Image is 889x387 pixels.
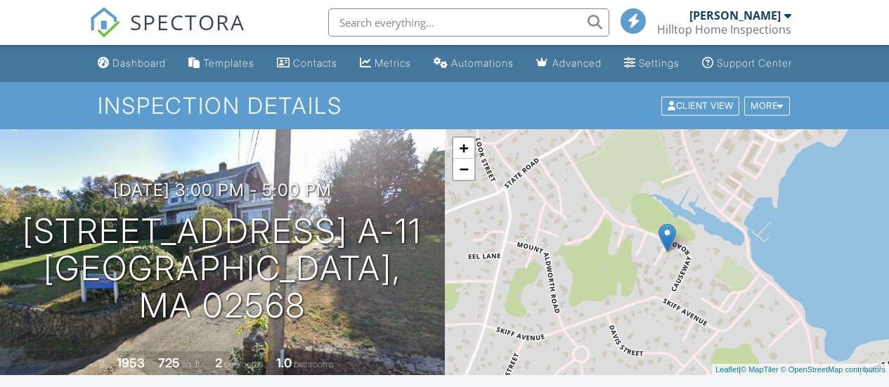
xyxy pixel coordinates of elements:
div: More [744,96,790,115]
a: Automations (Basic) [428,51,519,77]
a: Advanced [531,51,607,77]
a: Settings [618,51,685,77]
span: bathrooms [294,359,334,369]
div: 1953 [117,355,145,370]
div: 2 [215,355,222,370]
a: Templates [183,51,260,77]
div: Templates [203,57,254,69]
div: Support Center [717,57,792,69]
a: © OpenStreetMap contributors [781,365,885,374]
a: Zoom out [453,159,474,180]
a: © MapTiler [741,365,779,374]
a: Leaflet [715,365,739,374]
a: SPECTORA [89,19,245,48]
span: Built [99,359,115,369]
a: Contacts [271,51,343,77]
a: Client View [660,100,743,110]
div: Advanced [552,57,602,69]
div: Settings [639,57,680,69]
a: Support Center [696,51,798,77]
div: Automations [451,57,514,69]
div: Hilltop Home Inspections [657,22,791,37]
h1: [STREET_ADDRESS] A-11 [GEOGRAPHIC_DATA], MA 02568 [22,213,422,324]
img: The Best Home Inspection Software - Spectora [89,7,120,38]
div: 1.0 [276,355,292,370]
div: | [712,364,889,376]
div: 725 [158,355,180,370]
div: Dashboard [112,57,166,69]
h3: [DATE] 3:00 pm - 5:00 pm [113,181,332,199]
div: Client View [661,96,739,115]
span: sq. ft. [182,359,202,369]
input: Search everything... [328,8,609,37]
div: Metrics [375,57,411,69]
span: SPECTORA [130,7,245,37]
span: bedrooms [224,359,263,369]
a: Dashboard [92,51,171,77]
a: Zoom in [453,138,474,159]
h1: Inspection Details [98,93,791,118]
div: [PERSON_NAME] [689,8,781,22]
div: Contacts [293,57,337,69]
a: Metrics [354,51,417,77]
